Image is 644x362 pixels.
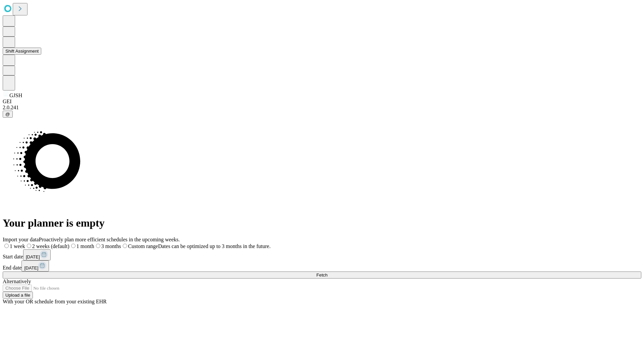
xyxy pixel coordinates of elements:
[24,265,38,270] span: [DATE]
[21,260,49,271] button: [DATE]
[3,237,39,242] span: Import your data
[5,112,10,117] span: @
[3,249,641,260] div: Start date
[3,292,33,299] button: Upload a file
[32,243,69,249] span: 2 weeks (default)
[3,217,641,229] h1: Your planner is empty
[3,260,641,271] div: End date
[3,271,641,279] button: Fetch
[26,254,40,259] span: [DATE]
[158,243,270,249] span: Dates can be optimized up to 3 months in the future.
[128,243,158,249] span: Custom range
[101,243,121,249] span: 3 months
[96,244,100,248] input: 3 months
[39,237,180,242] span: Proactively plan more efficient schedules in the upcoming weeks.
[9,93,22,98] span: GJSH
[23,249,51,260] button: [DATE]
[123,244,127,248] input: Custom rangeDates can be optimized up to 3 months in the future.
[27,244,31,248] input: 2 weeks (default)
[3,105,641,111] div: 2.0.241
[10,243,25,249] span: 1 week
[3,299,107,304] span: With your OR schedule from your existing EHR
[316,273,327,278] span: Fetch
[4,244,9,248] input: 1 week
[3,48,41,55] button: Shift Assignment
[3,99,641,105] div: GEI
[71,244,75,248] input: 1 month
[3,111,13,118] button: @
[76,243,94,249] span: 1 month
[3,279,31,284] span: Alternatively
